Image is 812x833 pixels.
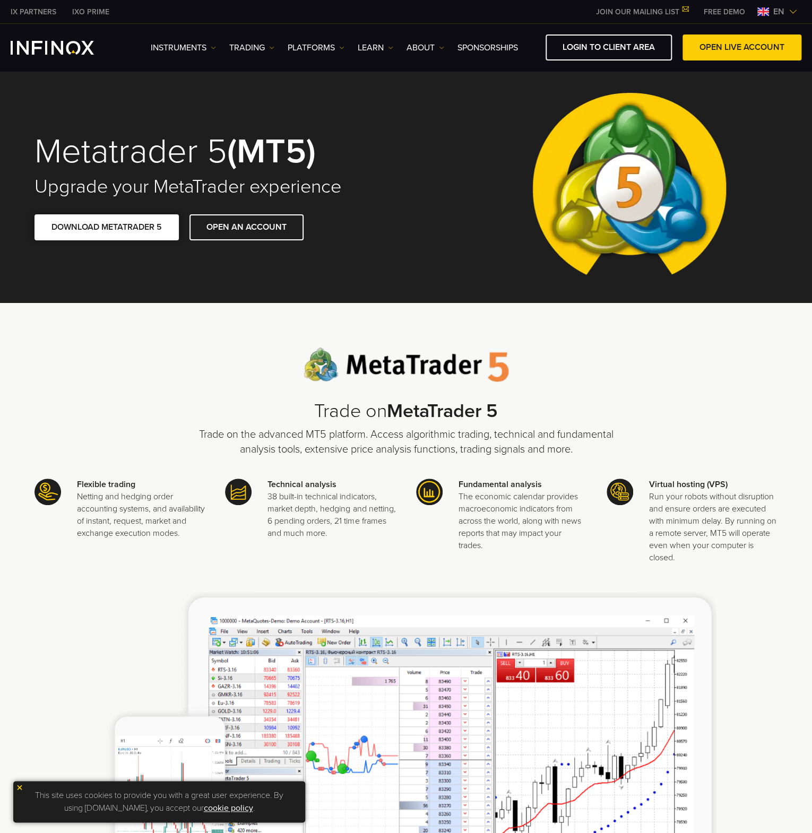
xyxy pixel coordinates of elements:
[288,41,344,54] a: PLATFORMS
[546,34,672,60] a: LOGIN TO CLIENT AREA
[229,41,274,54] a: TRADING
[64,6,117,18] a: INFINOX
[607,479,633,505] img: Meta Trader 5 icon
[204,803,253,813] a: cookie policy
[194,427,618,457] p: Trade on the advanced MT5 platform. Access algorithmic trading, technical and fundamental analysi...
[34,134,391,170] h1: Metatrader 5
[358,41,393,54] a: Learn
[524,71,735,303] img: Meta Trader 5
[77,479,135,490] strong: Flexible trading
[649,491,778,564] p: Run your robots without disruption and ensure orders are executed with minimum delay. By running ...
[683,34,801,60] a: OPEN LIVE ACCOUNT
[227,131,316,172] strong: (MT5)
[696,6,753,18] a: INFINOX MENU
[457,41,518,54] a: SPONSORSHIPS
[588,7,696,16] a: JOIN OUR MAILING LIST
[769,5,789,18] span: en
[34,479,61,505] img: Meta Trader 5 icon
[3,6,64,18] a: INFINOX
[407,41,444,54] a: ABOUT
[194,400,618,423] h2: Trade on
[304,348,509,382] img: Meta Trader 5 logo
[19,786,300,817] p: This site uses cookies to provide you with a great user experience. By using [DOMAIN_NAME], you a...
[11,41,119,55] a: INFINOX Logo
[16,784,23,791] img: yellow close icon
[189,214,304,240] a: OPEN AN ACCOUNT
[267,491,396,540] p: 38 built-in technical indicators, market depth, hedging and netting, 6 pending orders, 21 time fr...
[34,214,179,240] a: DOWNLOAD METATRADER 5
[267,479,336,490] strong: Technical analysis
[416,479,443,505] img: Meta Trader 5 icon
[225,479,252,505] img: Meta Trader 5 icon
[387,400,498,422] strong: MetaTrader 5
[459,479,542,490] strong: Fundamental analysis
[649,479,728,490] strong: Virtual hosting (VPS)
[459,491,587,552] p: The economic calendar provides macroeconomic indicators from across the world, along with news re...
[34,175,391,198] h2: Upgrade your MetaTrader experience
[77,491,205,540] p: Netting and hedging order accounting systems, and availability of instant, request, market and ex...
[151,41,216,54] a: Instruments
